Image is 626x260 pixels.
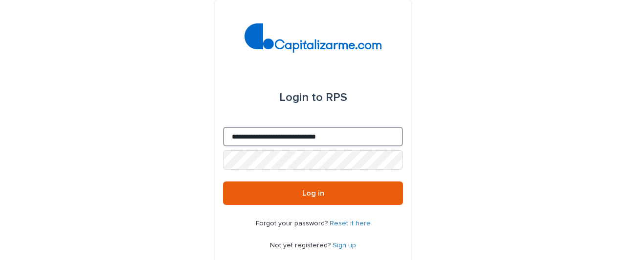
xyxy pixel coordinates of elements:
span: Log in [302,189,324,197]
a: Sign up [333,242,356,249]
button: Log in [223,181,403,205]
span: Forgot your password? [256,220,330,227]
span: Not yet registered? [270,242,333,249]
img: TjQlHxlQVOtaKxwbrr5R [245,23,382,53]
a: Reset it here [330,220,371,227]
span: Login to [279,92,323,103]
div: RPS [279,84,347,111]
